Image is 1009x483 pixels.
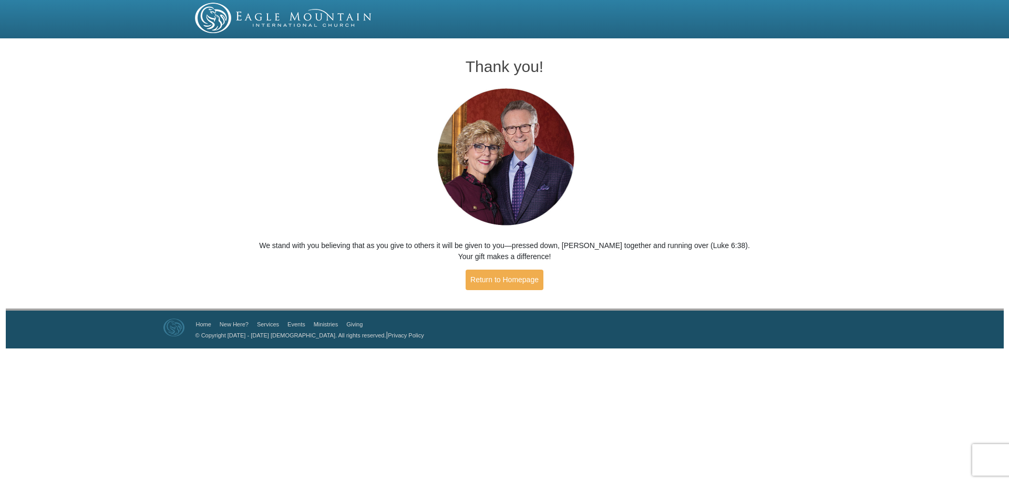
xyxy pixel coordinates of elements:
a: Return to Homepage [466,270,543,290]
p: | [192,330,424,341]
a: Events [287,321,305,327]
p: We stand with you believing that as you give to others it will be given to you—pressed down, [PER... [258,240,751,262]
a: Ministries [314,321,338,327]
a: Privacy Policy [388,332,424,338]
img: Eagle Mountain International Church [163,318,184,336]
a: New Here? [220,321,249,327]
a: Giving [346,321,363,327]
h1: Thank you! [258,58,751,75]
a: © Copyright [DATE] - [DATE] [DEMOGRAPHIC_DATA]. All rights reserved. [195,332,386,338]
a: Services [257,321,279,327]
a: Home [196,321,211,327]
img: EMIC [195,3,373,33]
img: Pastors George and Terri Pearsons [427,85,582,230]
